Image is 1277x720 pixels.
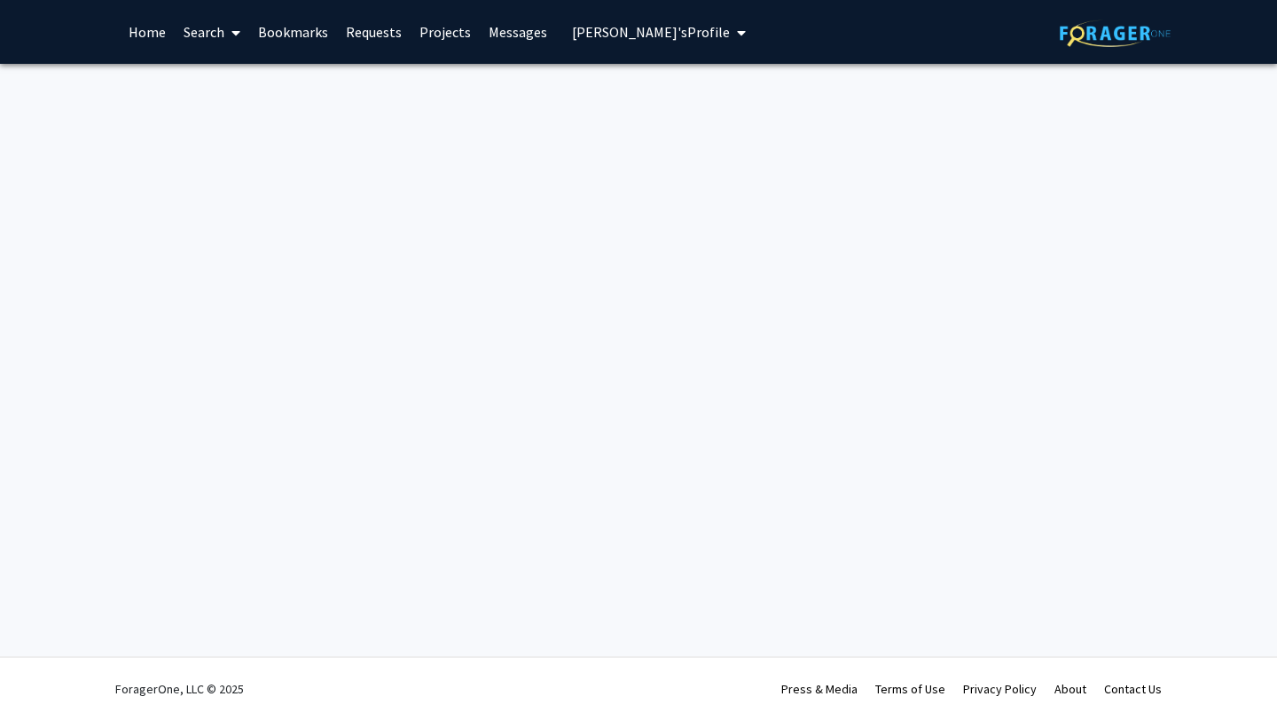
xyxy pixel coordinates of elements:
[781,681,858,697] a: Press & Media
[249,1,337,63] a: Bookmarks
[1060,20,1171,47] img: ForagerOne Logo
[1104,681,1162,697] a: Contact Us
[337,1,411,63] a: Requests
[120,1,175,63] a: Home
[480,1,556,63] a: Messages
[411,1,480,63] a: Projects
[175,1,249,63] a: Search
[1054,681,1086,697] a: About
[963,681,1037,697] a: Privacy Policy
[115,658,244,720] div: ForagerOne, LLC © 2025
[572,23,730,41] span: [PERSON_NAME]'s Profile
[875,681,945,697] a: Terms of Use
